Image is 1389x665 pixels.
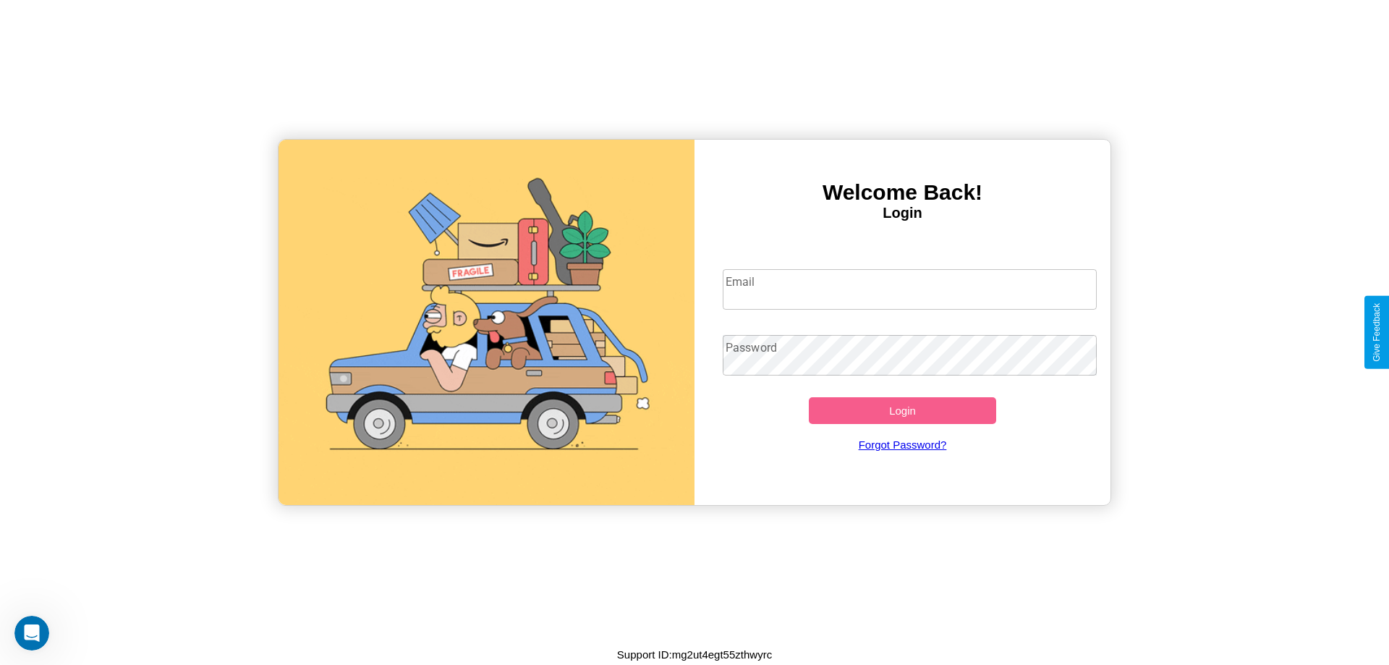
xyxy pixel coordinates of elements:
[694,205,1110,221] h4: Login
[809,397,996,424] button: Login
[715,424,1090,465] a: Forgot Password?
[14,616,49,651] iframe: Intercom live chat
[279,140,694,505] img: gif
[617,645,772,664] p: Support ID: mg2ut4egt55zthwyrc
[1372,303,1382,362] div: Give Feedback
[694,180,1110,205] h3: Welcome Back!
